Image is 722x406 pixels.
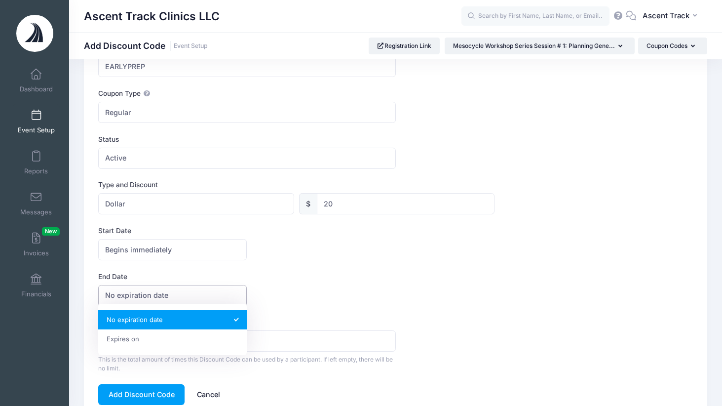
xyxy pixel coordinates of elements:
label: Type and Discount [98,180,395,190]
a: Reports [13,145,60,180]
span: Ascent Track [643,10,689,21]
a: Financials [13,268,60,303]
a: Dashboard [13,63,60,98]
img: Ascent Track Clinics LLC [16,15,53,52]
a: Messages [13,186,60,221]
li: Expires on [98,329,247,349]
h1: Ascent Track Clinics LLC [84,5,220,28]
input: Search by First Name, Last Name, or Email... [461,6,609,26]
label: Coupon Type [98,88,395,98]
button: Mesocycle Workshop Series Session # 1: Planning Gene... [445,38,635,54]
span: Begins immediately [105,244,172,255]
span: Regular [98,102,395,123]
a: Cancel [187,384,230,406]
h1: Add Discount Code [84,41,208,51]
span: Active [98,148,395,169]
a: Event Setup [174,42,208,50]
div: $ [299,193,317,214]
span: Reports [24,167,48,175]
span: New [42,227,60,236]
span: Begins immediately [98,239,247,260]
span: Active [105,153,126,163]
span: Dollar [105,199,125,209]
input: SUMMER2025 [98,56,395,77]
li: No expiration date [98,310,247,329]
span: Dashboard [20,85,53,93]
span: Regular [105,107,131,118]
label: [PERSON_NAME] (Per User) [98,317,395,327]
label: End Date [98,272,395,282]
span: Dollar [98,193,294,214]
button: Coupon Codes [638,38,707,54]
span: Financials [21,290,51,298]
label: Status [98,134,395,144]
a: Event Setup [13,104,60,139]
span: No expiration date [98,285,247,306]
span: Invoices [24,249,49,257]
button: Add Discount Code [98,384,185,406]
label: Start Date [98,226,395,236]
span: Mesocycle Workshop Series Session # 1: Planning Gene... [453,42,615,49]
a: Registration Link [369,38,440,54]
span: Event Setup [18,126,55,134]
span: Messages [20,208,52,216]
a: InvoicesNew [13,227,60,262]
div: This is the total amount of times this Discount Code can be used by a participant. If left empty,... [98,355,395,373]
span: No expiration date [105,290,168,300]
input: 0.00 [317,193,495,214]
button: Ascent Track [636,5,707,28]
